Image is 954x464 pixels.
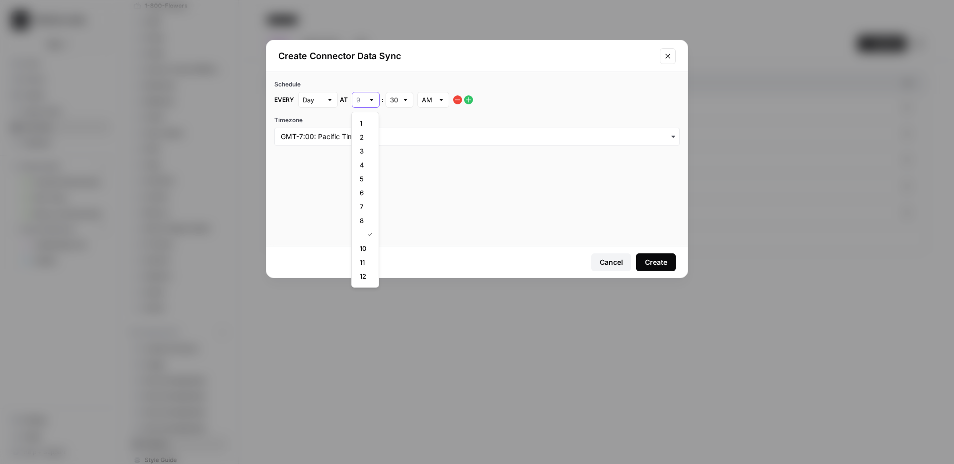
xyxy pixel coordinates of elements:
[360,174,367,184] span: 5
[278,49,654,63] h2: Create Connector Data Sync
[274,116,680,125] label: Timezone
[360,257,367,267] span: 11
[645,257,667,267] div: Create
[274,95,294,104] span: Every
[360,146,367,156] span: 3
[303,95,322,105] input: Day
[360,132,367,142] span: 2
[356,95,364,105] input: 9
[636,253,676,271] button: Create
[660,48,676,64] button: Close modal
[390,95,398,105] input: 30
[360,271,367,281] span: 12
[591,253,631,271] button: Cancel
[422,95,434,105] input: AM
[274,80,680,89] div: Schedule
[360,202,367,212] span: 7
[360,160,367,170] span: 4
[382,95,384,104] span: :
[600,257,623,267] div: Cancel
[360,216,367,226] span: 8
[360,118,367,128] span: 1
[360,243,367,253] span: 10
[340,95,348,104] span: at
[360,188,367,198] span: 6
[281,132,673,142] input: GMT-7:00: Pacific Time (PDT)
